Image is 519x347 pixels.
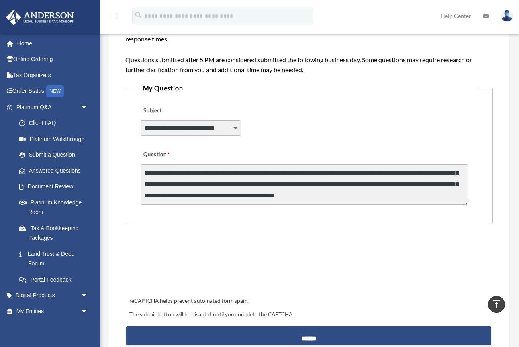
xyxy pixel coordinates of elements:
a: menu [108,14,118,21]
div: The submit button will be disabled until you complete the CAPTCHA. [126,310,491,320]
i: vertical_align_top [492,299,501,309]
a: Platinum Q&Aarrow_drop_down [6,99,100,115]
span: arrow_drop_down [80,303,96,320]
a: Land Trust & Deed Forum [11,246,100,271]
span: arrow_drop_down [80,288,96,304]
img: Anderson Advisors Platinum Portal [4,10,76,25]
a: Answered Questions [11,163,100,179]
a: Submit a Question [11,147,96,163]
a: Online Ordering [6,51,100,67]
a: Home [6,35,100,51]
a: Portal Feedback [11,271,100,288]
a: Platinum Knowledge Room [11,194,100,220]
legend: My Question [140,82,478,94]
span: arrow_drop_down [80,99,96,116]
a: Platinum Walkthrough [11,131,100,147]
a: Tax Organizers [6,67,100,83]
a: My Entitiesarrow_drop_down [6,303,100,319]
div: NEW [46,85,64,97]
a: Order StatusNEW [6,83,100,100]
img: User Pic [501,10,513,22]
i: menu [108,11,118,21]
div: reCAPTCHA helps prevent automated form spam. [126,296,491,306]
a: Digital Productsarrow_drop_down [6,288,100,304]
label: Subject [141,106,217,117]
i: search [134,11,143,20]
a: My Anderson Teamarrow_drop_down [6,319,100,335]
a: Tax & Bookkeeping Packages [11,220,100,246]
a: Document Review [11,179,100,195]
span: arrow_drop_down [80,319,96,336]
a: vertical_align_top [488,296,505,313]
label: Question [141,149,203,161]
iframe: reCAPTCHA [127,249,249,280]
a: Client FAQ [11,115,100,131]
